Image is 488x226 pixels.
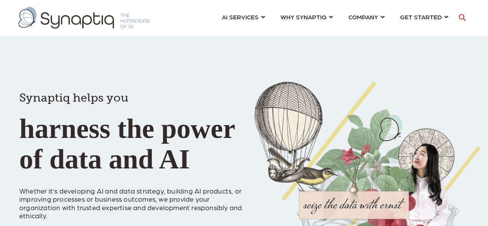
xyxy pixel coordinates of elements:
[19,77,245,175] h1: harness the power of data and AI
[222,10,265,24] a: AI SERVICES
[400,10,448,24] a: GET STARTED
[280,13,326,20] span: WHY SYNAPTIQ
[222,13,258,20] span: AI SERVICES
[19,91,128,105] span: Synaptiq helps you
[348,13,378,20] span: COMPANY
[214,4,456,32] nav: menu
[280,10,333,24] a: WHY SYNAPTIQ
[19,7,150,29] img: synaptiq logo-1
[348,10,385,24] a: COMPANY
[19,178,245,220] p: Whether it’s developing AI and data strategy, building AI products, or improving processes or bus...
[400,13,442,20] span: GET STARTED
